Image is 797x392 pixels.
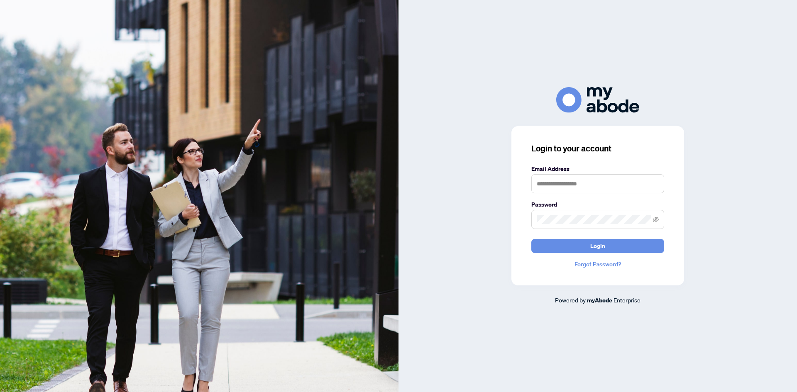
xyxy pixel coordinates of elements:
a: myAbode [587,296,612,305]
h3: Login to your account [531,143,664,154]
label: Email Address [531,164,664,173]
span: Enterprise [614,296,641,304]
span: eye-invisible [653,217,659,222]
button: Login [531,239,664,253]
span: Powered by [555,296,586,304]
span: Login [590,239,605,253]
a: Forgot Password? [531,260,664,269]
label: Password [531,200,664,209]
img: ma-logo [556,87,639,112]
